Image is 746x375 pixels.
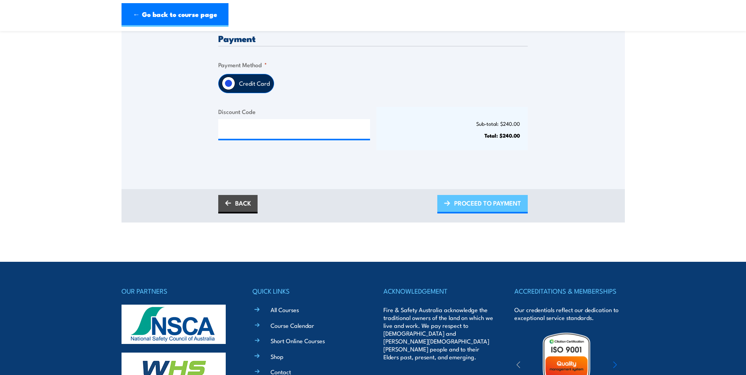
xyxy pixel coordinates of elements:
[218,195,258,213] a: BACK
[383,285,494,296] h4: ACKNOWLEDGEMENT
[384,121,520,127] p: Sub-total: $240.00
[437,195,528,213] a: PROCEED TO PAYMENT
[218,34,528,43] h3: Payment
[122,3,228,27] a: ← Go back to course page
[122,285,232,296] h4: OUR PARTNERS
[271,352,284,360] a: Shop
[383,306,494,361] p: Fire & Safety Australia acknowledge the traditional owners of the land on which we live and work....
[122,305,226,344] img: nsca-logo-footer
[514,285,624,296] h4: ACCREDITATIONS & MEMBERSHIPS
[484,131,520,139] strong: Total: $240.00
[218,107,370,116] label: Discount Code
[454,193,521,213] span: PROCEED TO PAYMENT
[514,306,624,322] p: Our credentials reflect our dedication to exceptional service standards.
[271,336,325,345] a: Short Online Courses
[271,321,314,329] a: Course Calendar
[271,305,299,314] a: All Courses
[218,60,267,69] legend: Payment Method
[235,74,274,93] label: Credit Card
[252,285,363,296] h4: QUICK LINKS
